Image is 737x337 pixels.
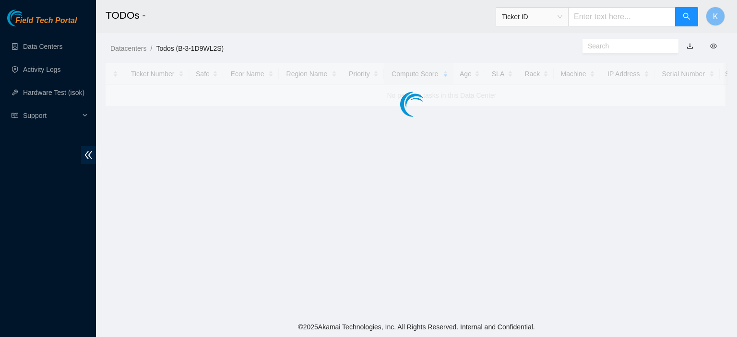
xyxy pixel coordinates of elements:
[15,16,77,25] span: Field Tech Portal
[588,41,666,51] input: Search
[110,45,146,52] a: Datacenters
[156,45,224,52] a: Todos (B-3-1D9WL2S)
[7,10,48,26] img: Akamai Technologies
[23,106,80,125] span: Support
[96,317,737,337] footer: © 2025 Akamai Technologies, Inc. All Rights Reserved. Internal and Confidential.
[81,146,96,164] span: double-left
[23,43,62,50] a: Data Centers
[23,89,84,96] a: Hardware Test (isok)
[713,11,718,23] span: K
[23,66,61,73] a: Activity Logs
[675,7,698,26] button: search
[7,17,77,30] a: Akamai TechnologiesField Tech Portal
[568,7,676,26] input: Enter text here...
[150,45,152,52] span: /
[502,10,562,24] span: Ticket ID
[683,12,690,22] span: search
[12,112,18,119] span: read
[679,38,701,54] button: download
[706,7,725,26] button: K
[710,43,717,49] span: eye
